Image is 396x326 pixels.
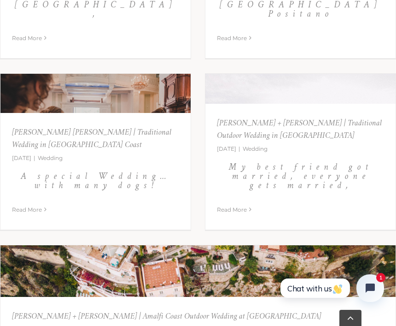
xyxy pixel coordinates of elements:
span: | [31,154,38,161]
h6: My best friend got married, everyone gets married, [217,162,384,190]
a: Wedding [38,154,63,161]
h6: A special Wedding…with many dogs! [12,172,179,190]
span: [DATE] [217,145,236,152]
span: [DATE] [12,154,31,161]
a: More on Gaetano+ Anna | Traditional Wedding in Sorrento Coast [12,206,42,213]
a: [PERSON_NAME] [PERSON_NAME] | Traditional Wedding in [GEOGRAPHIC_DATA] Coast [12,129,171,149]
iframe: Tidio Chat [266,261,396,326]
a: [PERSON_NAME] + [PERSON_NAME] | Traditional Outdoor Wedding in [GEOGRAPHIC_DATA] [217,119,382,140]
a: [PERSON_NAME] + [PERSON_NAME] | Amalfi Coast Outdoor Wedding at [GEOGRAPHIC_DATA] [12,313,321,321]
span: | [236,145,243,152]
a: Wedding [243,145,268,152]
a: More on Dave + Ally | A Dolce Vita Wedding at Hotel Santa Caterina, Amalfi [12,35,42,41]
a: More on Antonio + Fabiana | Traditional Outdoor Wedding in Naples [217,206,247,213]
a: More on Matt + Katie | A Fairytale Wedding at Villa Magia Positano [217,35,247,41]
